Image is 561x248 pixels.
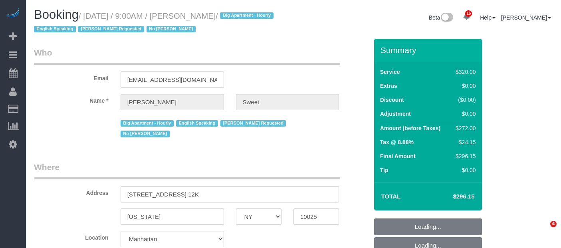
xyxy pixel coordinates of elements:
span: 15 [465,10,472,17]
small: / [DATE] / 9:00AM / [PERSON_NAME] [34,12,276,34]
div: $272.00 [452,124,476,132]
img: New interface [440,13,453,23]
label: Tip [380,166,389,174]
input: Zip Code [293,208,339,225]
div: $24.15 [452,138,476,146]
span: [PERSON_NAME] Requested [78,26,144,32]
div: $0.00 [452,110,476,118]
span: English Speaking [34,26,76,32]
strong: Total [381,193,401,200]
input: Email [121,71,224,88]
legend: Where [34,161,340,179]
a: Beta [429,14,454,21]
span: Big Apartment - Hourly [220,12,273,19]
a: Help [480,14,496,21]
div: $296.15 [452,152,476,160]
label: Service [380,68,400,76]
label: Adjustment [380,110,411,118]
label: Name * [28,94,115,105]
span: No [PERSON_NAME] [147,26,196,32]
label: Extras [380,82,397,90]
label: Amount (before Taxes) [380,124,440,132]
span: English Speaking [176,120,218,127]
input: City [121,208,224,225]
label: Tax @ 8.88% [380,138,414,146]
span: [PERSON_NAME] Requested [220,120,286,127]
a: 15 [459,8,474,26]
iframe: Intercom live chat [534,221,553,240]
div: $0.00 [452,166,476,174]
label: Address [28,186,115,197]
span: Booking [34,8,79,22]
span: Big Apartment - Hourly [121,120,174,127]
h4: $296.15 [429,193,474,200]
div: $0.00 [452,82,476,90]
input: First Name [121,94,224,110]
label: Location [28,231,115,242]
label: Discount [380,96,404,104]
legend: Who [34,47,340,65]
div: $320.00 [452,68,476,76]
label: Email [28,71,115,82]
input: Last Name [236,94,339,110]
label: Final Amount [380,152,416,160]
span: 4 [550,221,557,227]
img: Automaid Logo [5,8,21,19]
h3: Summary [381,46,478,55]
span: No [PERSON_NAME] [121,131,170,137]
a: [PERSON_NAME] [501,14,551,21]
div: ($0.00) [452,96,476,104]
